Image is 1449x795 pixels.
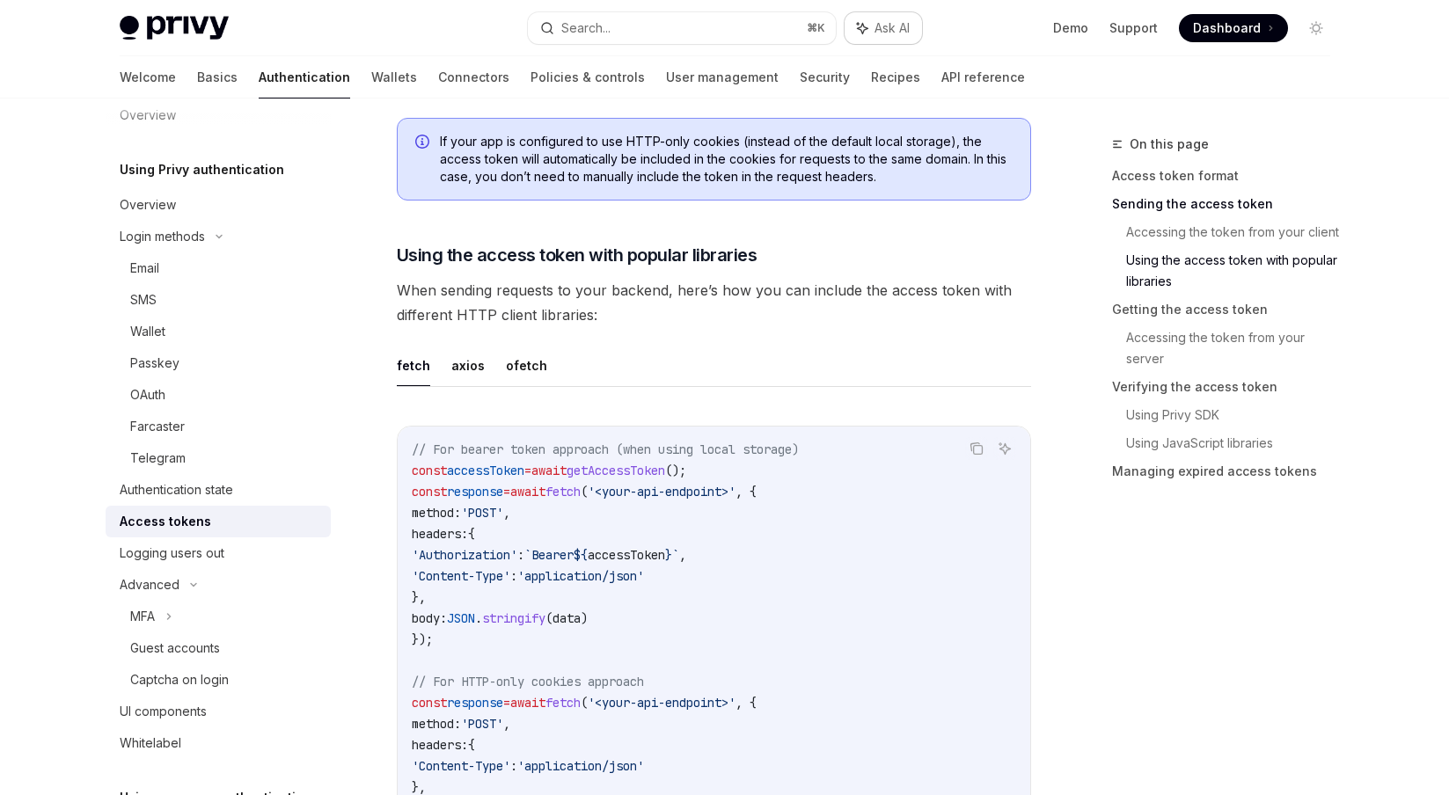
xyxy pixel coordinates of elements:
[1126,324,1344,373] a: Accessing the token from your server
[510,568,517,584] span: :
[588,695,735,711] span: '<your-api-endpoint>'
[412,568,510,584] span: 'Content-Type'
[106,442,331,474] a: Telegram
[106,696,331,727] a: UI components
[106,474,331,506] a: Authentication state
[679,547,686,563] span: ,
[106,189,331,221] a: Overview
[1112,190,1344,218] a: Sending the access token
[1112,295,1344,324] a: Getting the access token
[440,133,1013,186] span: If your app is configured to use HTTP-only cookies (instead of the default local storage), the ac...
[106,411,331,442] a: Farcaster
[1126,218,1344,246] a: Accessing the token from your client
[412,758,510,774] span: 'Content-Type'
[106,537,331,569] a: Logging users out
[397,278,1031,327] span: When sending requests to your backend, here’s how you can include the access token with different...
[1193,19,1261,37] span: Dashboard
[130,289,157,310] div: SMS
[468,737,475,753] span: {
[503,505,510,521] span: ,
[503,484,510,500] span: =
[412,716,461,732] span: method:
[1126,429,1344,457] a: Using JavaScript libraries
[1112,457,1344,485] a: Managing expired access tokens
[447,695,503,711] span: response
[106,664,331,696] a: Captcha on login
[106,347,331,379] a: Passkey
[1112,162,1344,190] a: Access token format
[588,547,665,563] span: accessToken
[412,737,468,753] span: headers:
[259,56,350,98] a: Authentication
[106,284,331,316] a: SMS
[993,437,1016,460] button: Ask AI
[665,463,686,478] span: ();
[561,18,611,39] div: Search...
[1126,401,1344,429] a: Using Privy SDK
[517,758,644,774] span: 'application/json'
[1302,14,1330,42] button: Toggle dark mode
[735,484,757,500] span: , {
[120,543,224,564] div: Logging users out
[412,695,447,711] span: const
[120,56,176,98] a: Welcome
[567,463,665,478] span: getAccessToken
[106,632,331,664] a: Guest accounts
[545,484,581,500] span: fetch
[130,416,185,437] div: Farcaster
[106,252,331,284] a: Email
[447,463,524,478] span: accessToken
[120,159,284,180] h5: Using Privy authentication
[545,695,581,711] span: fetch
[875,19,910,37] span: Ask AI
[1130,134,1209,155] span: On this page
[482,610,545,626] span: stringify
[412,526,468,542] span: headers:
[412,631,433,647] span: });
[130,448,186,469] div: Telegram
[120,574,179,595] div: Advanced
[510,484,545,500] span: await
[503,695,510,711] span: =
[397,243,757,267] span: Using the access token with popular libraries
[130,384,165,405] div: OAuth
[845,12,922,44] button: Ask AI
[510,758,517,774] span: :
[581,695,588,711] span: (
[371,56,417,98] a: Wallets
[120,479,233,500] div: Authentication state
[1053,19,1088,37] a: Demo
[965,437,988,460] button: Copy the contents from the code block
[451,345,485,386] button: axios
[588,484,735,500] span: '<your-api-endpoint>'
[941,56,1025,98] a: API reference
[447,484,503,500] span: response
[412,589,426,605] span: },
[447,610,475,626] span: JSON
[545,610,553,626] span: (
[130,321,165,342] div: Wallet
[517,568,644,584] span: 'application/json'
[106,316,331,347] a: Wallet
[412,505,461,521] span: method:
[581,610,588,626] span: )
[412,779,426,795] span: },
[1112,373,1344,401] a: Verifying the access token
[106,727,331,759] a: Whitelabel
[106,379,331,411] a: OAuth
[553,610,581,626] span: data
[130,353,179,374] div: Passkey
[531,56,645,98] a: Policies & controls
[415,135,433,152] svg: Info
[130,669,229,690] div: Captcha on login
[528,12,836,44] button: Search...⌘K
[574,547,588,563] span: ${
[412,610,447,626] span: body:
[503,716,510,732] span: ,
[197,56,238,98] a: Basics
[672,547,679,563] span: `
[510,695,545,711] span: await
[475,610,482,626] span: .
[397,345,430,386] button: fetch
[120,16,229,40] img: light logo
